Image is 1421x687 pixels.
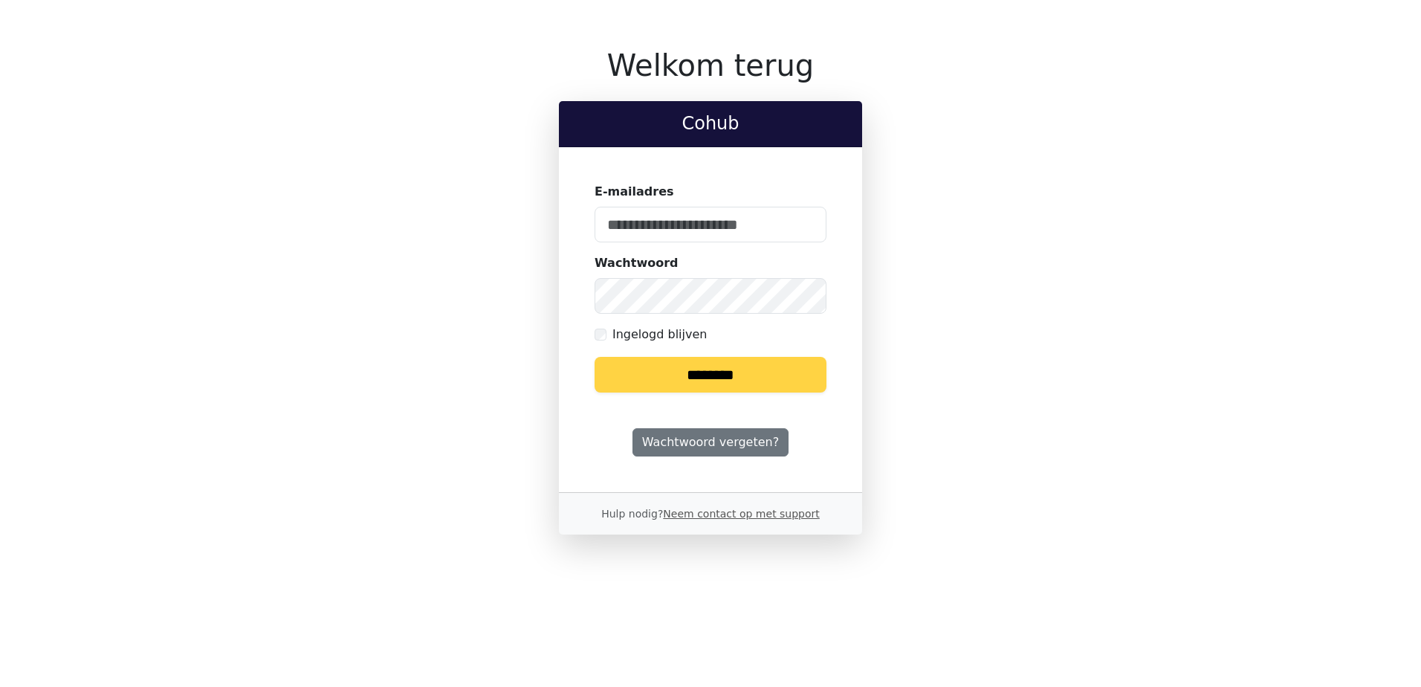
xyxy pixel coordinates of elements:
h2: Cohub [571,113,850,135]
h1: Welkom terug [559,48,862,83]
label: E-mailadres [595,183,674,201]
a: Neem contact op met support [663,508,819,520]
label: Ingelogd blijven [612,326,707,343]
a: Wachtwoord vergeten? [632,428,789,457]
label: Wachtwoord [595,254,679,272]
small: Hulp nodig? [601,508,820,520]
